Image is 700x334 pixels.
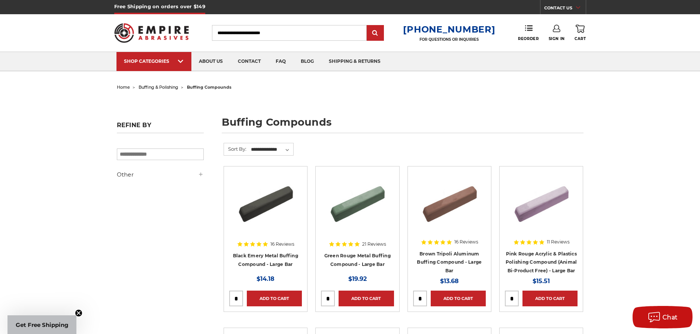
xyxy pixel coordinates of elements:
[321,172,394,244] a: Green Rouge Aluminum Buffing Compound
[247,291,302,306] a: Add to Cart
[362,242,386,246] span: 21 Reviews
[417,251,482,273] a: Brown Tripoli Aluminum Buffing Compound - Large Bar
[575,25,586,41] a: Cart
[327,172,387,232] img: Green Rouge Aluminum Buffing Compound
[348,275,367,282] span: $19.92
[518,36,539,41] span: Reorder
[16,321,69,328] span: Get Free Shipping
[633,306,693,328] button: Chat
[413,172,486,244] a: Brown Tripoli Aluminum Buffing Compound
[250,144,293,155] select: Sort By:
[124,58,184,64] div: SHOP CATEGORIES
[505,172,578,244] a: Pink Plastic Polishing Compound
[187,85,231,90] span: buffing compounds
[191,52,230,71] a: about us
[230,52,268,71] a: contact
[419,172,479,232] img: Brown Tripoli Aluminum Buffing Compound
[233,253,298,267] a: Black Emery Metal Buffing Compound - Large Bar
[224,143,246,154] label: Sort By:
[321,52,388,71] a: shipping & returns
[522,291,578,306] a: Add to Cart
[518,25,539,41] a: Reorder
[549,36,565,41] span: Sign In
[117,85,130,90] a: home
[403,37,495,42] p: FOR QUESTIONS OR INQUIRIES
[339,291,394,306] a: Add to Cart
[7,315,76,334] div: Get Free ShippingClose teaser
[511,172,571,232] img: Pink Plastic Polishing Compound
[117,122,204,133] h5: Refine by
[270,242,294,246] span: 16 Reviews
[114,18,189,48] img: Empire Abrasives
[575,36,586,41] span: Cart
[403,24,495,35] a: [PHONE_NUMBER]
[293,52,321,71] a: blog
[117,170,204,179] h5: Other
[257,275,275,282] span: $14.18
[533,278,550,285] span: $15.51
[229,172,302,244] a: Black Stainless Steel Buffing Compound
[368,26,383,41] input: Submit
[431,291,486,306] a: Add to Cart
[506,251,577,273] a: Pink Rouge Acrylic & Plastics Polishing Compound (Animal Bi-Product Free) - Large Bar
[544,4,586,14] a: CONTACT US
[139,85,178,90] a: buffing & polishing
[663,314,678,321] span: Chat
[222,117,584,133] h1: buffing compounds
[440,278,459,285] span: $13.68
[268,52,293,71] a: faq
[236,172,296,232] img: Black Stainless Steel Buffing Compound
[324,253,391,267] a: Green Rouge Metal Buffing Compound - Large Bar
[75,309,82,317] button: Close teaser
